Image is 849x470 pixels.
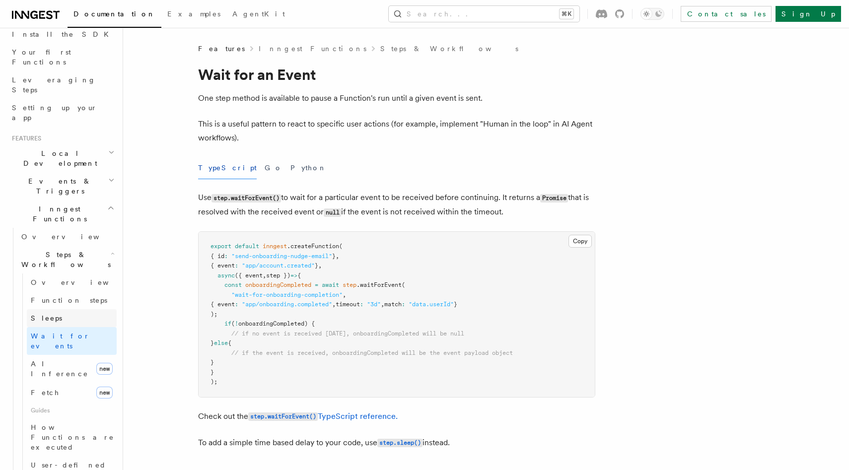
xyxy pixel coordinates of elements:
a: Sleeps [27,309,117,327]
button: Python [290,157,327,179]
a: Examples [161,3,226,27]
a: step.sleep() [377,438,423,447]
a: Wait for events [27,327,117,355]
span: "3d" [367,301,381,308]
button: Inngest Functions [8,200,117,228]
span: How Functions are executed [31,423,114,451]
code: step.waitForEvent() [248,412,318,421]
span: , [332,301,336,308]
a: Fetchnew [27,383,117,403]
span: : [235,262,238,269]
span: Guides [27,403,117,418]
a: Steps & Workflows [380,44,518,54]
p: One step method is available to pause a Function's run until a given event is sent. [198,91,595,105]
span: inngest [263,243,287,250]
a: Inngest Functions [259,44,366,54]
span: "app/onboarding.completed" [242,301,332,308]
span: Overview [31,278,133,286]
a: Contact sales [681,6,772,22]
code: step.sleep() [377,439,423,447]
p: To add a simple time based delay to your code, use instead. [198,436,595,450]
span: match [384,301,402,308]
span: : [224,253,228,260]
span: "data.userId" [409,301,454,308]
span: async [217,272,235,279]
code: null [324,208,341,217]
span: ); [211,378,217,385]
span: await [322,281,339,288]
span: Wait for events [31,332,90,350]
span: ( [231,320,235,327]
span: } [332,253,336,260]
span: Leveraging Steps [12,76,96,94]
a: Your first Functions [8,43,117,71]
span: Setting up your app [12,104,97,122]
span: { event [211,301,235,308]
span: "app/account.created" [242,262,315,269]
span: , [343,291,346,298]
span: "send-onboarding-nudge-email" [231,253,332,260]
span: , [318,262,322,269]
span: { [297,272,301,279]
span: , [381,301,384,308]
kbd: ⌘K [560,9,573,19]
a: AgentKit [226,3,291,27]
span: } [315,262,318,269]
span: Features [8,134,41,142]
button: Local Development [8,144,117,172]
span: export [211,243,231,250]
code: step.waitForEvent() [212,194,281,202]
a: How Functions are executed [27,418,117,456]
span: onboardingCompleted) { [238,320,315,327]
span: } [211,339,214,346]
span: { [228,339,231,346]
span: AI Inference [31,360,88,378]
span: : [360,301,363,308]
span: ); [211,311,217,318]
span: Install the SDK [12,30,115,38]
a: Documentation [68,3,161,28]
span: onboardingCompleted [245,281,311,288]
span: default [235,243,259,250]
a: Overview [27,273,117,291]
span: step }) [266,272,290,279]
span: } [211,359,214,366]
span: } [211,369,214,376]
button: TypeScript [198,157,257,179]
span: Inngest Functions [8,204,107,224]
span: , [263,272,266,279]
button: Events & Triggers [8,172,117,200]
p: Use to wait for a particular event to be received before continuing. It returns a that is resolve... [198,191,595,219]
span: ! [235,320,238,327]
span: : [402,301,405,308]
button: Steps & Workflows [17,246,117,273]
p: This is a useful pattern to react to specific user actions (for example, implement "Human in the ... [198,117,595,145]
p: Check out the [198,409,595,424]
button: Toggle dark mode [640,8,664,20]
a: Install the SDK [8,25,117,43]
span: new [96,363,113,375]
button: Go [265,157,283,179]
span: Events & Triggers [8,176,108,196]
span: => [290,272,297,279]
code: Promise [540,194,568,202]
span: // if no event is received [DATE], onboardingCompleted will be null [231,330,464,337]
span: else [214,339,228,346]
span: : [235,301,238,308]
span: Your first Functions [12,48,71,66]
span: = [315,281,318,288]
span: .waitForEvent [356,281,402,288]
span: } [454,301,457,308]
span: const [224,281,242,288]
span: ( [339,243,343,250]
a: Setting up your app [8,99,117,127]
span: Overview [21,233,124,241]
a: Function steps [27,291,117,309]
span: Examples [167,10,220,18]
span: "wait-for-onboarding-completion" [231,291,343,298]
h1: Wait for an Event [198,66,595,83]
button: Copy [568,235,592,248]
span: Sleeps [31,314,62,322]
span: Documentation [73,10,155,18]
span: Fetch [31,389,60,397]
